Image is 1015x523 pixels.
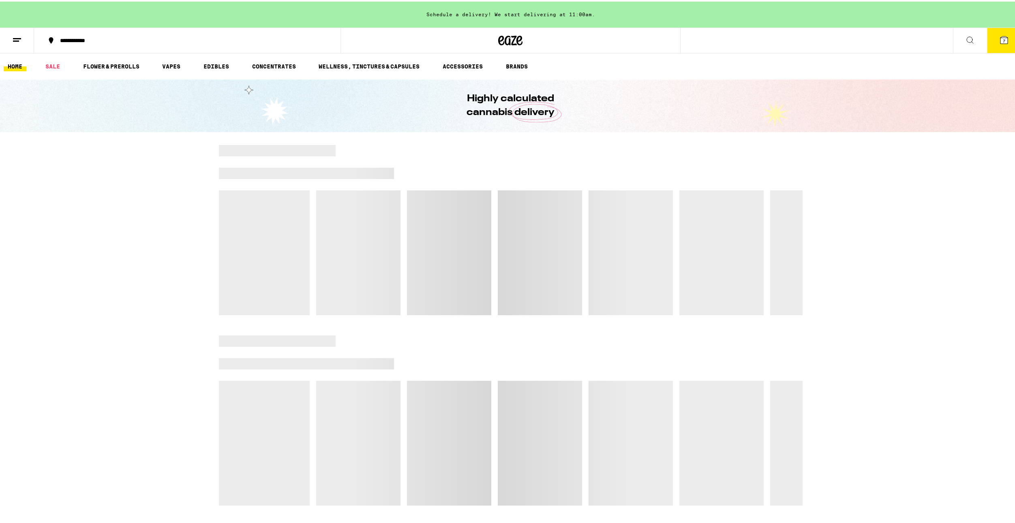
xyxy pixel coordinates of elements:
[1003,37,1005,42] span: 7
[38,46,137,66] div: Refer a friend with [PERSON_NAME]
[79,60,143,70] a: FLOWER & PREROLLS
[315,60,424,70] a: WELLNESS, TINCTURES & CAPSULES
[248,60,300,70] a: CONCENTRATES
[158,60,184,70] a: VAPES
[211,29,315,54] button: Redirect to URL
[296,0,339,32] img: Vector.png
[41,60,64,70] a: SALE
[37,26,188,46] div: Give $30, Get $40!
[30,64,39,72] img: star.png
[444,90,578,118] h1: Highly calculated cannabis delivery
[199,60,233,70] a: EDIBLES
[439,60,487,70] a: ACCESSORIES
[502,60,532,70] button: BRANDS
[4,60,26,70] a: HOME
[293,69,302,78] img: 81f27c5c-57f6-44aa-9514-2feda04d171f.png
[4,10,28,34] img: smile_yellow.png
